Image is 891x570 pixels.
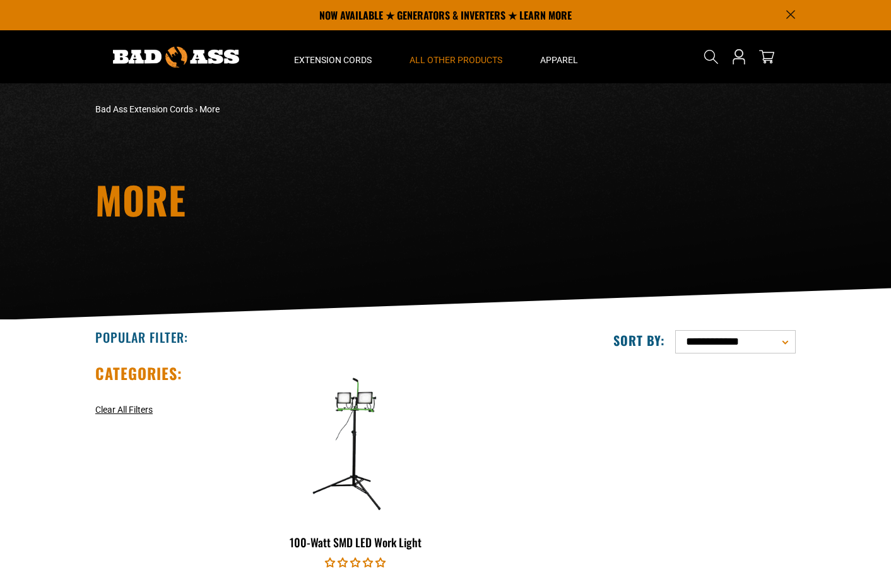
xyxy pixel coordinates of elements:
[199,104,220,114] span: More
[95,181,556,218] h1: More
[95,364,182,383] h2: Categories:
[701,47,721,67] summary: Search
[113,47,239,68] img: Bad Ass Extension Cords
[276,370,435,515] img: features
[613,332,665,348] label: Sort by:
[540,54,578,66] span: Apparel
[95,103,556,116] nav: breadcrumbs
[275,30,391,83] summary: Extension Cords
[95,329,188,345] h2: Popular Filter:
[410,54,502,66] span: All Other Products
[95,405,153,415] span: Clear All Filters
[95,104,193,114] a: Bad Ass Extension Cords
[275,364,436,555] a: features 100-Watt SMD LED Work Light
[195,104,198,114] span: ›
[294,54,372,66] span: Extension Cords
[275,537,436,548] div: 100-Watt SMD LED Work Light
[521,30,597,83] summary: Apparel
[391,30,521,83] summary: All Other Products
[325,557,386,569] span: 0.00 stars
[95,403,158,417] a: Clear All Filters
